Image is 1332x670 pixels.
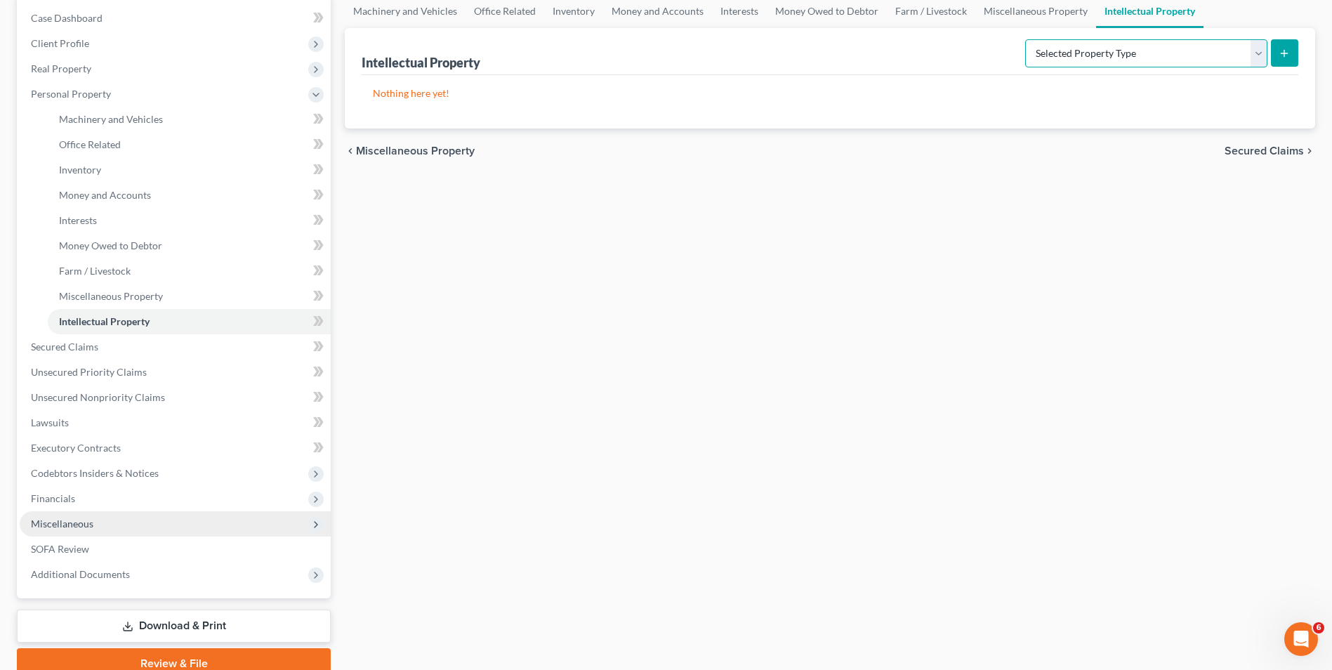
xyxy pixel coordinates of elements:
[59,189,151,201] span: Money and Accounts
[345,145,475,157] button: chevron_left Miscellaneous Property
[31,442,121,454] span: Executory Contracts
[48,258,331,284] a: Farm / Livestock
[59,239,162,251] span: Money Owed to Debtor
[373,86,1287,100] p: Nothing here yet!
[48,284,331,309] a: Miscellaneous Property
[1304,145,1315,157] i: chevron_right
[17,610,331,643] a: Download & Print
[20,334,331,360] a: Secured Claims
[20,385,331,410] a: Unsecured Nonpriority Claims
[59,265,131,277] span: Farm / Livestock
[59,164,101,176] span: Inventory
[48,132,331,157] a: Office Related
[31,341,98,353] span: Secured Claims
[362,54,480,71] div: Intellectual Property
[48,233,331,258] a: Money Owed to Debtor
[20,435,331,461] a: Executory Contracts
[1225,145,1304,157] span: Secured Claims
[31,568,130,580] span: Additional Documents
[1225,145,1315,157] button: Secured Claims chevron_right
[31,366,147,378] span: Unsecured Priority Claims
[20,537,331,562] a: SOFA Review
[345,145,356,157] i: chevron_left
[59,138,121,150] span: Office Related
[48,157,331,183] a: Inventory
[31,37,89,49] span: Client Profile
[59,214,97,226] span: Interests
[31,543,89,555] span: SOFA Review
[20,6,331,31] a: Case Dashboard
[31,518,93,530] span: Miscellaneous
[356,145,475,157] span: Miscellaneous Property
[31,12,103,24] span: Case Dashboard
[48,107,331,132] a: Machinery and Vehicles
[59,113,163,125] span: Machinery and Vehicles
[31,467,159,479] span: Codebtors Insiders & Notices
[48,208,331,233] a: Interests
[31,492,75,504] span: Financials
[59,290,163,302] span: Miscellaneous Property
[48,309,331,334] a: Intellectual Property
[1313,622,1324,633] span: 6
[48,183,331,208] a: Money and Accounts
[31,63,91,74] span: Real Property
[20,360,331,385] a: Unsecured Priority Claims
[20,410,331,435] a: Lawsuits
[59,315,150,327] span: Intellectual Property
[31,416,69,428] span: Lawsuits
[1284,622,1318,656] iframe: Intercom live chat
[31,88,111,100] span: Personal Property
[31,391,165,403] span: Unsecured Nonpriority Claims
